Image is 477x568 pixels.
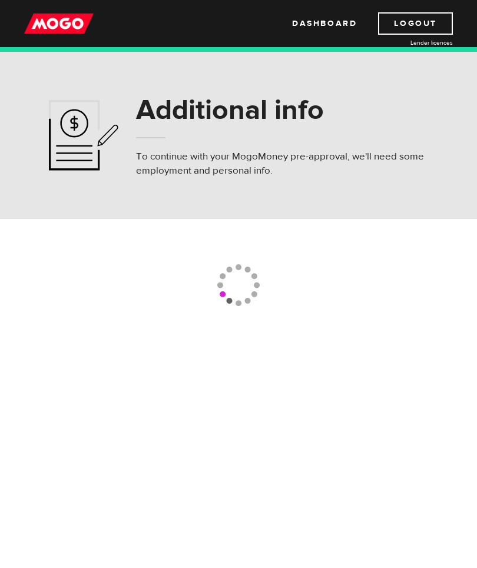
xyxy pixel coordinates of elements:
img: mogo_logo-11ee424be714fa7cbb0f0f49df9e16ec.png [24,12,94,35]
img: application-ef4f7aff46a5c1a1d42a38d909f5b40b.svg [49,100,119,171]
a: Logout [378,12,453,35]
a: Lender licences [365,38,453,47]
p: To continue with your MogoMoney pre-approval, we'll need some employment and personal info. [136,150,428,178]
h1: Additional info [136,95,428,125]
a: Dashboard [292,12,357,35]
img: loading-colorWheel_medium.gif [217,219,261,351]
